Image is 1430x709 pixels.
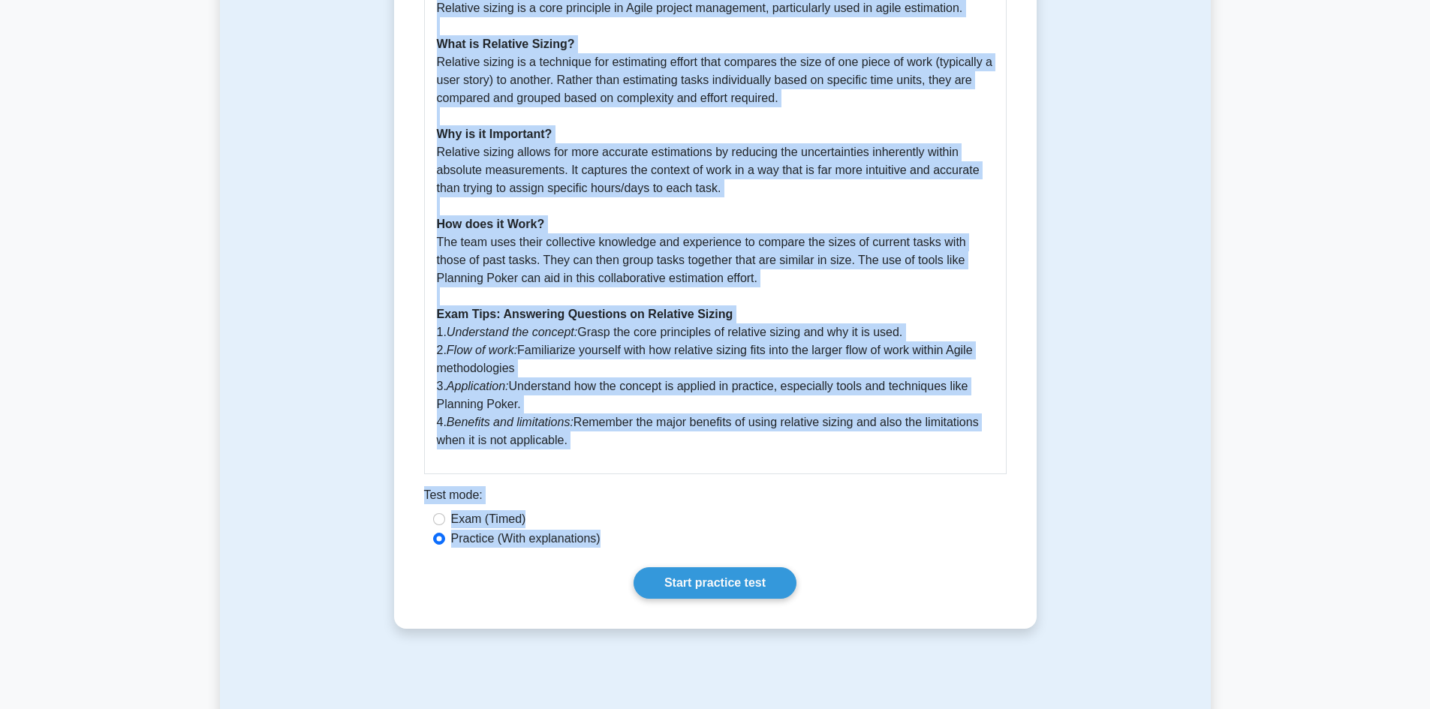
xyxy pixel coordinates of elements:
[424,486,1007,510] div: Test mode:
[451,510,526,528] label: Exam (Timed)
[447,326,577,338] i: Understand the concept:
[437,38,575,50] b: What is Relative Sizing?
[634,567,796,599] a: Start practice test
[447,380,509,392] i: Application:
[447,344,517,356] i: Flow of work:
[451,530,601,548] label: Practice (With explanations)
[437,308,733,320] b: Exam Tips: Answering Questions on Relative Sizing
[447,416,574,428] i: Benefits and limitations:
[437,128,552,140] b: Why is it Important?
[437,218,545,230] b: How does it Work?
